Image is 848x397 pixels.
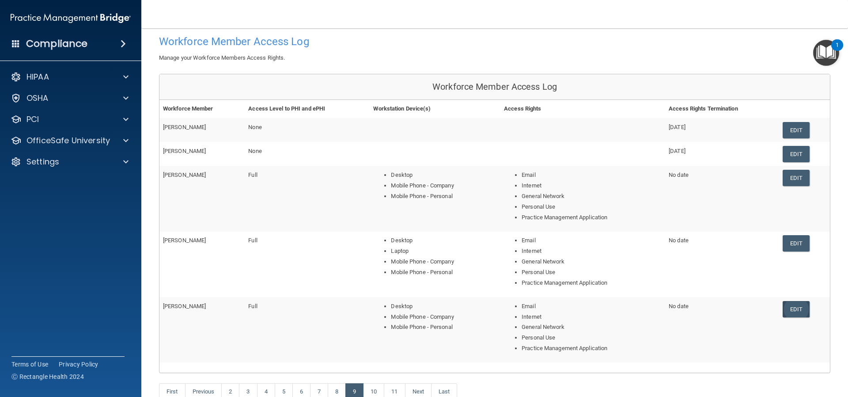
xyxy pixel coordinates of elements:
[522,312,662,322] li: Internet
[245,100,370,118] th: Access Level to PHI and ePHI
[669,148,685,154] span: [DATE]
[783,235,810,252] a: Edit
[370,100,500,118] th: Workstation Device(s)
[163,124,206,130] span: [PERSON_NAME]
[11,135,129,146] a: OfficeSafe University
[26,38,87,50] h4: Compliance
[163,148,206,154] span: [PERSON_NAME]
[522,278,662,288] li: Practice Management Application
[391,312,497,322] li: Mobile Phone - Company
[669,172,689,178] span: No date
[248,237,257,244] span: Full
[391,246,497,256] li: Laptop
[522,267,662,278] li: Personal Use
[522,256,662,267] li: General Network
[248,124,261,130] span: None
[26,93,49,103] p: OSHA
[522,246,662,256] li: Internet
[11,93,129,103] a: OSHA
[783,122,810,138] a: Edit
[522,202,662,212] li: Personal Use
[26,72,49,82] p: HIPAA
[163,237,206,244] span: [PERSON_NAME]
[522,170,662,180] li: Email
[248,303,257,309] span: Full
[11,360,48,369] a: Terms of Use
[11,372,84,381] span: Ⓒ Rectangle Health 2024
[159,36,488,47] h4: Workforce Member Access Log
[522,301,662,312] li: Email
[391,267,497,278] li: Mobile Phone - Personal
[836,45,839,57] div: 1
[522,191,662,202] li: General Network
[500,100,665,118] th: Access Rights
[391,301,497,312] li: Desktop
[669,237,689,244] span: No date
[11,72,129,82] a: HIPAA
[11,157,129,167] a: Settings
[159,54,285,61] span: Manage your Workforce Members Access Rights.
[522,332,662,343] li: Personal Use
[391,256,497,267] li: Mobile Phone - Company
[11,114,129,125] a: PCI
[163,303,206,309] span: [PERSON_NAME]
[391,191,497,202] li: Mobile Phone - Personal
[391,180,497,191] li: Mobile Phone - Company
[783,301,810,317] a: Edit
[783,146,810,162] a: Edit
[669,124,685,130] span: [DATE]
[391,235,497,246] li: Desktop
[522,322,662,332] li: General Network
[248,148,261,154] span: None
[522,180,662,191] li: Internet
[669,303,689,309] span: No date
[522,212,662,223] li: Practice Management Application
[813,40,839,66] button: Open Resource Center, 1 new notification
[522,235,662,246] li: Email
[59,360,98,369] a: Privacy Policy
[665,100,779,118] th: Access Rights Termination
[26,157,59,167] p: Settings
[11,9,131,27] img: PMB logo
[391,322,497,332] li: Mobile Phone - Personal
[26,135,110,146] p: OfficeSafe University
[159,74,830,100] div: Workforce Member Access Log
[163,172,206,178] span: [PERSON_NAME]
[159,100,245,118] th: Workforce Member
[783,170,810,186] a: Edit
[391,170,497,180] li: Desktop
[26,114,39,125] p: PCI
[522,343,662,354] li: Practice Management Application
[248,172,257,178] span: Full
